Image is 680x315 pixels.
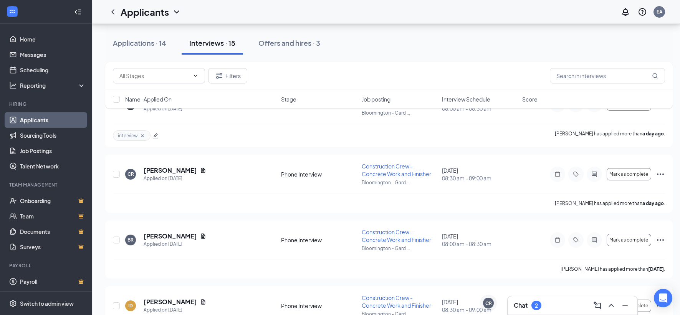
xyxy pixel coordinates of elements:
input: Search in interviews [550,68,665,83]
div: [DATE] [442,298,518,313]
a: Home [20,32,86,47]
svg: Settings [9,300,17,307]
button: ChevronUp [605,299,617,312]
div: Applied on [DATE] [144,240,206,248]
a: SurveysCrown [20,239,86,255]
button: Filter Filters [208,68,247,83]
div: Hiring [9,101,84,107]
div: [DATE] [442,167,518,182]
span: Name · Applied On [125,95,172,103]
a: Talent Network [20,158,86,174]
p: [PERSON_NAME] has applied more than . [555,200,665,207]
div: ID [128,302,133,309]
span: interview [118,132,138,139]
svg: Notifications [621,7,630,17]
svg: MagnifyingGlass [652,73,658,79]
a: PayrollCrown [20,274,86,289]
span: 08:30 am - 09:00 am [442,306,518,313]
h5: [PERSON_NAME] [144,298,197,306]
div: Applications · 14 [113,38,166,48]
div: Open Intercom Messenger [654,289,672,307]
b: a day ago [642,131,664,137]
button: Minimize [619,299,631,312]
svg: WorkstreamLogo [8,8,16,15]
span: Interview Schedule [442,95,490,103]
svg: Tag [571,171,581,177]
div: Team Management [9,182,84,188]
svg: Note [553,237,562,243]
svg: Cross [139,133,146,139]
div: Reporting [20,82,86,89]
a: Messages [20,47,86,62]
div: Applied on [DATE] [144,306,206,314]
p: Bloomington - Gard ... [362,179,437,186]
div: 2 [535,302,538,309]
svg: Ellipses [656,170,665,179]
a: Applicants [20,112,86,128]
svg: ChevronUp [607,301,616,310]
div: BR [127,237,134,243]
svg: ChevronLeft [108,7,117,17]
h3: Chat [514,301,528,310]
div: Payroll [9,262,84,269]
span: Construction Crew - Concrete Work and Finisher [362,163,431,177]
span: Construction Crew - Concrete Work and Finisher [362,228,431,243]
svg: Filter [215,71,224,80]
div: CR [485,300,492,307]
a: TeamCrown [20,208,86,224]
a: Sourcing Tools [20,128,86,143]
span: Score [522,95,538,103]
svg: ChevronDown [172,7,181,17]
input: All Stages [119,72,189,80]
b: a day ago [642,200,664,206]
span: Mark as complete [609,172,648,177]
svg: Document [200,233,206,239]
div: Offers and hires · 3 [258,38,320,48]
svg: Ellipses [656,235,665,245]
div: Phone Interview [281,302,357,310]
svg: ActiveChat [590,237,599,243]
span: 08:30 am - 09:00 am [442,174,518,182]
button: ComposeMessage [591,299,604,312]
svg: ComposeMessage [593,301,602,310]
svg: Document [200,167,206,173]
a: Job Postings [20,143,86,158]
h1: Applicants [121,5,169,18]
svg: Collapse [74,8,82,16]
div: Interviews · 15 [189,38,235,48]
svg: QuestionInfo [638,7,647,17]
span: Mark as complete [609,237,648,243]
p: [PERSON_NAME] has applied more than . [561,266,665,272]
svg: Tag [571,237,581,243]
button: Mark as complete [607,168,651,180]
div: [DATE] [442,232,518,248]
a: OnboardingCrown [20,193,86,208]
div: Switch to admin view [20,300,74,307]
h5: [PERSON_NAME] [144,232,197,240]
div: Phone Interview [281,236,357,244]
div: Phone Interview [281,170,357,178]
svg: Document [200,299,206,305]
a: Scheduling [20,62,86,78]
div: CR [127,171,134,177]
div: Applied on [DATE] [144,175,206,182]
span: Construction Crew - Concrete Work and Finisher [362,294,431,309]
a: DocumentsCrown [20,224,86,239]
span: edit [153,133,158,138]
svg: Note [553,171,562,177]
svg: ActiveChat [590,171,599,177]
button: Mark as complete [607,234,651,246]
svg: Analysis [9,82,17,89]
p: Bloomington - Gard ... [362,245,437,252]
span: 08:00 am - 08:30 am [442,240,518,248]
svg: Minimize [620,301,630,310]
p: [PERSON_NAME] has applied more than . [555,130,665,141]
span: Job posting [362,95,390,103]
div: EA [657,8,662,15]
h5: [PERSON_NAME] [144,166,197,175]
b: [DATE] [648,266,664,272]
span: Stage [281,95,296,103]
svg: ChevronDown [192,73,199,79]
